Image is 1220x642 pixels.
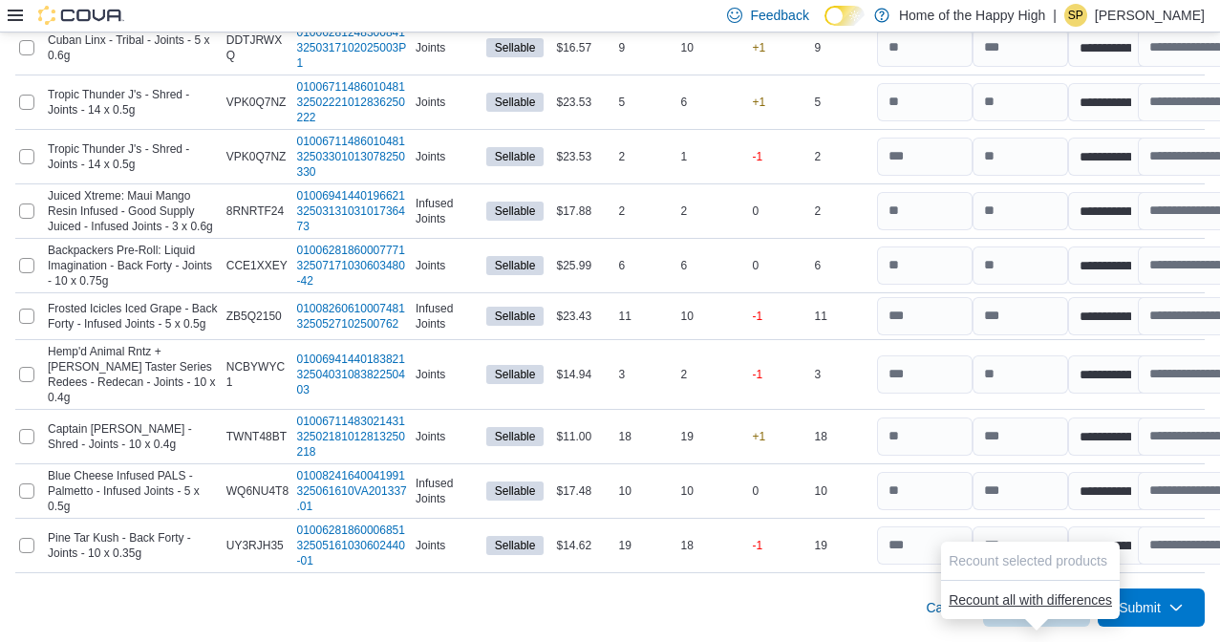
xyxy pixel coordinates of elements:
[226,258,288,273] span: CCE1XXEY
[1095,4,1205,27] p: [PERSON_NAME]
[412,534,482,557] div: Joints
[226,95,287,110] span: VPK0Q7NZ
[753,95,766,110] p: +1
[750,6,808,25] span: Feedback
[38,6,124,25] img: Cova
[48,243,219,289] span: Backpackers Pre-Roll: Liquid Imagination - Back Forty - Joints - 10 x 0.75g
[297,468,409,514] a: 01008241640041991325061610VA201337.01
[553,480,615,503] div: $17.48
[811,145,873,168] div: 2
[486,307,545,326] span: Sellable
[412,363,482,386] div: Joints
[941,581,1120,619] button: Recount all with differences
[811,36,873,59] div: 9
[824,26,825,27] span: Dark Mode
[677,91,739,114] div: 6
[495,257,536,274] span: Sellable
[615,425,677,448] div: 18
[412,472,482,510] div: Infused Joints
[677,480,739,503] div: 10
[753,367,763,382] p: -1
[297,25,409,71] a: 010062812483008413250317102025003P1
[486,147,545,166] span: Sellable
[553,36,615,59] div: $16.57
[486,481,545,501] span: Sellable
[677,36,739,59] div: 10
[297,414,409,460] a: 0100671148302143132502181012813250218
[753,258,760,273] p: 0
[1064,4,1087,27] div: Samantha Paxman
[553,425,615,448] div: $11.00
[553,200,615,223] div: $17.88
[753,538,763,553] p: -1
[486,365,545,384] span: Sellable
[48,32,219,63] span: Cuban Linx - Tribal - Joints - 5 x 0.6g
[495,482,536,500] span: Sellable
[297,352,409,397] a: 010069414401838213250403108382250403
[918,588,975,627] button: Cancel
[553,91,615,114] div: $23.53
[297,243,409,289] a: 0100628186000777132507171030603480-42
[495,537,536,554] span: Sellable
[495,308,536,325] span: Sellable
[677,363,739,386] div: 2
[486,427,545,446] span: Sellable
[48,344,219,405] span: Hemp'd Animal Rntz + King Sherb Taster Series Redees - Redecan - Joints - 10 x 0.4g
[486,93,545,112] span: Sellable
[553,254,615,277] div: $25.99
[677,425,739,448] div: 19
[615,480,677,503] div: 10
[495,148,536,165] span: Sellable
[226,483,289,499] span: WQ6NU4T8
[753,483,760,499] p: 0
[412,36,482,59] div: Joints
[1068,4,1083,27] span: SP
[412,425,482,448] div: Joints
[949,551,1107,570] span: Recount selected products
[486,256,545,275] span: Sellable
[677,254,739,277] div: 6
[811,91,873,114] div: 5
[48,421,219,452] span: Captain Kush Dartz - Shred - Joints - 10 x 0.4g
[615,254,677,277] div: 6
[297,79,409,125] a: 0100671148601048132502221012836250222
[486,202,545,221] span: Sellable
[412,145,482,168] div: Joints
[226,538,284,553] span: UY3RJH35
[48,468,219,514] span: Blue Cheese Infused PALS - Palmetto - Infused Joints - 5 x 0.5g
[811,254,873,277] div: 6
[495,39,536,56] span: Sellable
[486,536,545,555] span: Sellable
[811,534,873,557] div: 19
[48,141,219,172] span: Tropic Thunder J's - Shred - Joints - 14 x 0.5g
[824,6,865,26] input: Dark Mode
[899,4,1045,27] p: Home of the Happy High
[412,192,482,230] div: Infused Joints
[226,359,289,390] span: NCBYWYC1
[48,87,219,118] span: Tropic Thunder J's - Shred - Joints - 14 x 0.5g
[226,149,287,164] span: VPK0Q7NZ
[412,91,482,114] div: Joints
[949,590,1112,610] span: Recount all with differences
[495,366,536,383] span: Sellable
[753,40,766,55] p: +1
[297,134,409,180] a: 0100671148601048132503301013078250330
[297,301,409,332] a: 010082606100074813250527102500762
[615,145,677,168] div: 2
[226,203,284,219] span: 8RNRTF24
[412,297,482,335] div: Infused Joints
[615,363,677,386] div: 3
[1119,598,1161,617] span: Submit
[811,305,873,328] div: 11
[615,36,677,59] div: 9
[615,534,677,557] div: 19
[811,480,873,503] div: 10
[615,91,677,114] div: 5
[615,200,677,223] div: 2
[297,188,409,234] a: 010069414401966213250313103101736473
[615,305,677,328] div: 11
[226,309,282,324] span: ZB5Q2150
[811,200,873,223] div: 2
[486,38,545,57] span: Sellable
[48,188,219,234] span: Juiced Xtreme: Maui Mango Resin Infused - Good Supply Juiced - Infused Joints - 3 x 0.6g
